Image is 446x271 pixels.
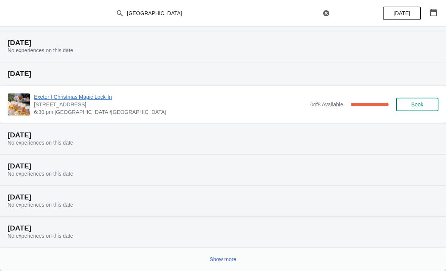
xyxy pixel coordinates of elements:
[8,233,73,239] span: No experiences on this date
[8,224,438,232] h2: [DATE]
[127,6,321,20] input: Search
[8,193,438,201] h2: [DATE]
[8,131,438,139] h2: [DATE]
[8,140,73,146] span: No experiences on this date
[210,256,237,262] span: Show more
[393,10,410,16] span: [DATE]
[322,9,330,17] button: Clear
[8,39,438,47] h2: [DATE]
[8,171,73,177] span: No experiences on this date
[8,70,438,78] h2: [DATE]
[411,101,423,107] span: Book
[8,47,73,53] span: No experiences on this date
[34,101,307,108] span: [STREET_ADDRESS]
[383,6,421,20] button: [DATE]
[8,202,73,208] span: No experiences on this date
[34,108,307,116] span: 6:30 pm [GEOGRAPHIC_DATA]/[GEOGRAPHIC_DATA]
[8,93,30,115] img: Exeter | Christmas Magic Lock-In | 46 High Street, Exeter, EX4 3DJ | 6:30 pm Europe/London
[396,98,438,111] button: Book
[310,101,343,107] span: 0 of 8 Available
[8,162,438,170] h2: [DATE]
[207,252,240,266] button: Show more
[34,93,307,101] span: Exeter | Christmas Magic Lock-In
